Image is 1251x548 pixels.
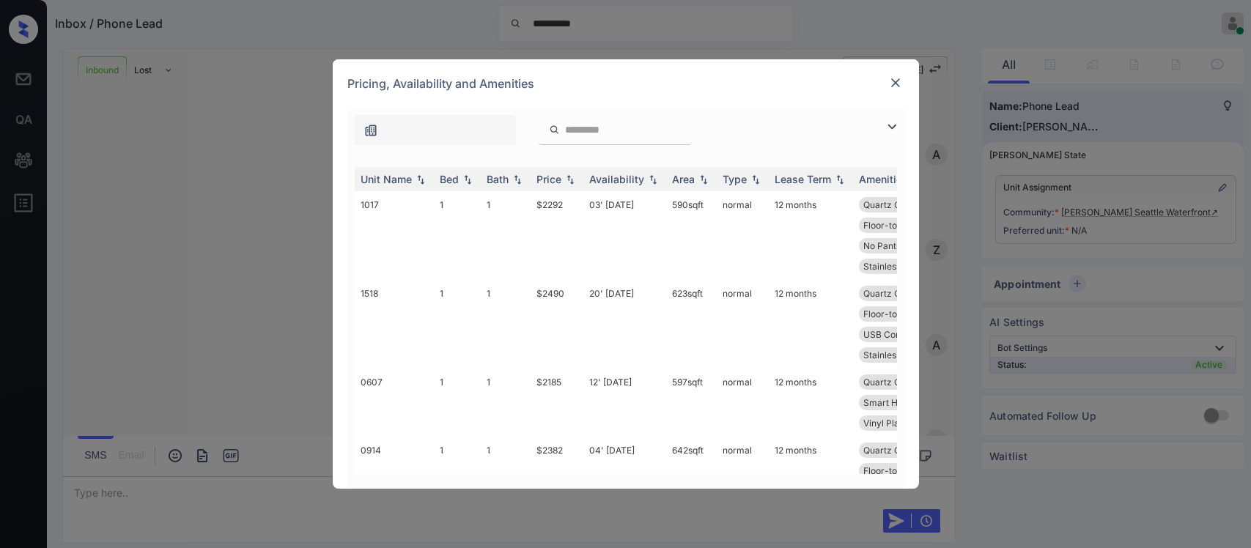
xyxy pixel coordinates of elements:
td: 1 [481,369,531,437]
td: 597 sqft [666,369,717,437]
img: sorting [563,174,577,185]
div: Area [672,173,695,185]
td: 03' [DATE] [583,191,666,280]
span: Quartz Countert... [863,377,937,388]
div: Availability [589,173,644,185]
td: 1 [481,280,531,369]
span: No Pantry [863,240,905,251]
td: 20' [DATE] [583,280,666,369]
span: Quartz Countert... [863,288,937,299]
td: normal [717,280,769,369]
span: Smart Home Lock [863,397,939,408]
div: Lease Term [775,173,831,185]
span: Stainless Steel... [863,349,931,360]
td: 1 [481,437,531,505]
td: 623 sqft [666,280,717,369]
div: Amenities [859,173,908,185]
td: normal [717,191,769,280]
div: Price [536,173,561,185]
span: Quartz Countert... [863,199,937,210]
img: sorting [833,174,847,185]
img: sorting [413,174,428,185]
img: sorting [696,174,711,185]
td: 12 months [769,437,853,505]
span: Floor-to-Ceilin... [863,465,931,476]
div: Pricing, Availability and Amenities [333,59,919,108]
img: icon-zuma [883,118,901,136]
td: $2185 [531,369,583,437]
td: $2382 [531,437,583,505]
td: $2490 [531,280,583,369]
td: 1 [434,191,481,280]
td: 1017 [355,191,434,280]
img: sorting [748,174,763,185]
td: normal [717,369,769,437]
td: 04' [DATE] [583,437,666,505]
td: 642 sqft [666,437,717,505]
img: sorting [460,174,475,185]
img: icon-zuma [364,123,378,138]
span: Vinyl Plank Cla... [863,418,932,429]
td: normal [717,437,769,505]
span: Floor-to-Ceilin... [863,220,931,231]
td: 1 [434,369,481,437]
span: Floor-to-Ceilin... [863,308,931,319]
td: 590 sqft [666,191,717,280]
div: Unit Name [361,173,412,185]
div: Bath [487,173,509,185]
img: close [888,75,903,90]
td: 12 months [769,280,853,369]
td: 1 [481,191,531,280]
td: 12 months [769,191,853,280]
span: USB Compatible ... [863,329,940,340]
td: 0607 [355,369,434,437]
img: icon-zuma [549,123,560,136]
div: Bed [440,173,459,185]
td: 1518 [355,280,434,369]
td: $2292 [531,191,583,280]
td: 12 months [769,369,853,437]
td: 1 [434,437,481,505]
td: 12' [DATE] [583,369,666,437]
img: sorting [510,174,525,185]
span: Quartz Countert... [863,445,937,456]
td: 0914 [355,437,434,505]
span: Stainless Steel... [863,261,931,272]
img: sorting [646,174,660,185]
div: Type [723,173,747,185]
td: 1 [434,280,481,369]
